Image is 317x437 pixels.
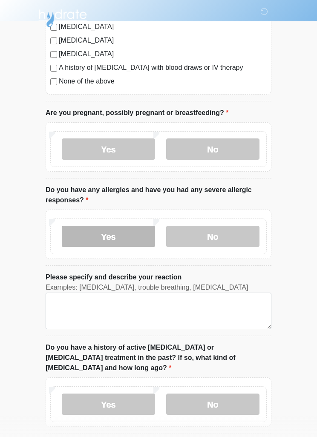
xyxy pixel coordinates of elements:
input: [MEDICAL_DATA] [50,37,57,44]
img: Hydrate IV Bar - Scottsdale Logo [37,6,88,28]
label: Yes [62,394,155,415]
label: Do you have any allergies and have you had any severe allergic responses? [46,185,271,205]
label: No [166,138,259,160]
label: Please specify and describe your reaction [46,272,182,282]
label: No [166,226,259,247]
input: None of the above [50,78,57,85]
input: A history of [MEDICAL_DATA] with blood draws or IV therapy [50,65,57,72]
input: [MEDICAL_DATA] [50,51,57,58]
div: Examples: [MEDICAL_DATA], trouble breathing, [MEDICAL_DATA] [46,282,271,293]
label: No [166,394,259,415]
label: A history of [MEDICAL_DATA] with blood draws or IV therapy [59,63,267,73]
label: Do you have a history of active [MEDICAL_DATA] or [MEDICAL_DATA] treatment in the past? If so, wh... [46,342,271,373]
label: Yes [62,138,155,160]
label: [MEDICAL_DATA] [59,35,267,46]
label: None of the above [59,76,267,86]
label: Are you pregnant, possibly pregnant or breastfeeding? [46,108,228,118]
label: Yes [62,226,155,247]
label: [MEDICAL_DATA] [59,49,267,59]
